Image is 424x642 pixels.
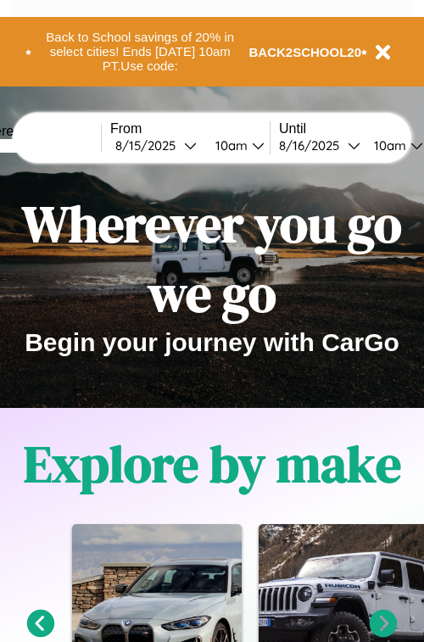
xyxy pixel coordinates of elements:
button: Back to School savings of 20% in select cities! Ends [DATE] 10am PT.Use code: [31,25,249,78]
b: BACK2SCHOOL20 [249,45,362,59]
h1: Explore by make [24,429,401,499]
div: 10am [207,137,252,154]
button: 10am [202,137,270,154]
label: From [110,121,270,137]
div: 10am [365,137,410,154]
div: 8 / 15 / 2025 [115,137,184,154]
button: 8/15/2025 [110,137,202,154]
div: 8 / 16 / 2025 [279,137,348,154]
